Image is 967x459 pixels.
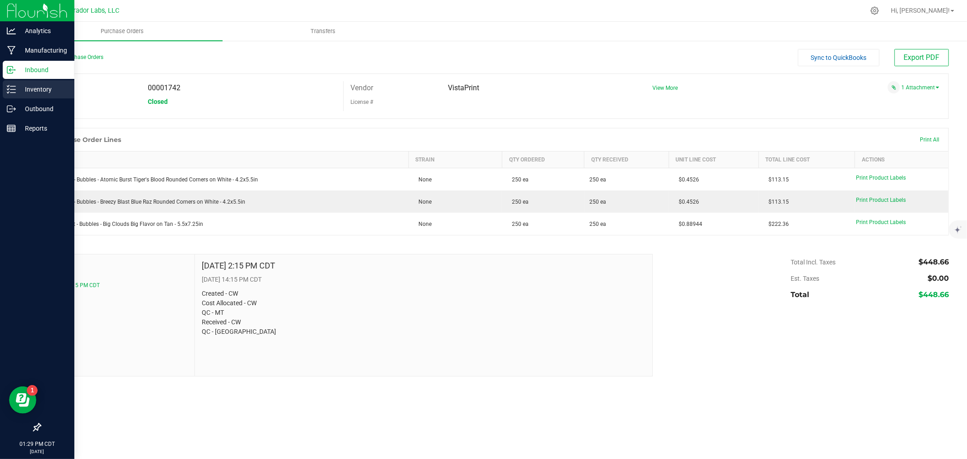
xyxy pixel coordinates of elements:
[16,64,70,75] p: Inbound
[7,104,16,113] inline-svg: Outbound
[16,45,70,56] p: Manufacturing
[590,176,607,184] span: 250 ea
[891,7,950,14] span: Hi, [PERSON_NAME]!
[920,137,939,143] span: Print All
[502,151,584,168] th: Qty Ordered
[758,151,855,168] th: Total Line Cost
[223,22,423,41] a: Transfers
[9,386,36,414] iframe: Resource center
[88,27,156,35] span: Purchase Orders
[202,261,275,270] h4: [DATE] 2:15 PM CDT
[894,49,949,66] button: Export PDF
[49,136,121,143] h1: Purchase Order Lines
[764,199,789,205] span: $113.15
[7,46,16,55] inline-svg: Manufacturing
[928,274,949,283] span: $0.00
[4,440,70,448] p: 01:29 PM CDT
[507,199,529,205] span: 250 ea
[46,176,403,184] div: Postcard - Bubbles - Atomic Burst Tiger's Blood Rounded Corners on White - 4.2x5.5in
[350,95,373,109] label: License #
[408,151,502,168] th: Strain
[590,220,607,228] span: 250 ea
[918,290,949,299] span: $448.66
[869,6,880,15] div: Manage settings
[674,176,699,183] span: $0.4526
[791,259,836,266] span: Total Incl. Taxes
[202,275,645,284] p: [DATE] 14:15 PM CDT
[507,176,529,183] span: 250 ea
[298,27,348,35] span: Transfers
[856,197,906,203] span: Print Product Labels
[652,85,678,91] a: View More
[4,448,70,455] p: [DATE]
[888,81,900,93] span: Attach a document
[791,275,819,282] span: Est. Taxes
[674,221,702,227] span: $0.88944
[584,151,669,168] th: Qty Received
[148,98,168,105] span: Closed
[674,199,699,205] span: $0.4526
[590,198,607,206] span: 250 ea
[764,176,789,183] span: $113.15
[901,84,939,91] a: 1 Attachment
[46,198,403,206] div: Postcard - Bubbles - Breezy Blast Blue Raz Rounded Corners on White - 4.2x5.5in
[764,221,789,227] span: $222.36
[16,25,70,36] p: Analytics
[414,221,432,227] span: None
[148,83,181,92] span: 00001742
[16,84,70,95] p: Inventory
[7,85,16,94] inline-svg: Inventory
[448,83,479,92] span: VistaPrint
[22,22,223,41] a: Purchase Orders
[16,123,70,134] p: Reports
[414,176,432,183] span: None
[791,290,809,299] span: Total
[7,65,16,74] inline-svg: Inbound
[202,289,645,337] p: Created - CW Cost Allocated - CW QC - MT Received - CW QC - [GEOGRAPHIC_DATA]
[811,54,867,61] span: Sync to QuickBooks
[7,124,16,133] inline-svg: Reports
[856,219,906,225] span: Print Product Labels
[856,175,906,181] span: Print Product Labels
[46,220,403,228] div: Table Tent - Bubbles - Big Clouds Big Flavor on Tan - 5.5x7.25in
[798,49,880,66] button: Sync to QuickBooks
[507,221,529,227] span: 250 ea
[918,258,949,266] span: $448.66
[7,26,16,35] inline-svg: Analytics
[904,53,940,62] span: Export PDF
[66,7,119,15] span: Curador Labs, LLC
[414,199,432,205] span: None
[350,81,373,95] label: Vendor
[47,261,188,272] span: Notes
[855,151,948,168] th: Actions
[41,151,409,168] th: Item
[16,103,70,114] p: Outbound
[669,151,758,168] th: Unit Line Cost
[27,385,38,396] iframe: Resource center unread badge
